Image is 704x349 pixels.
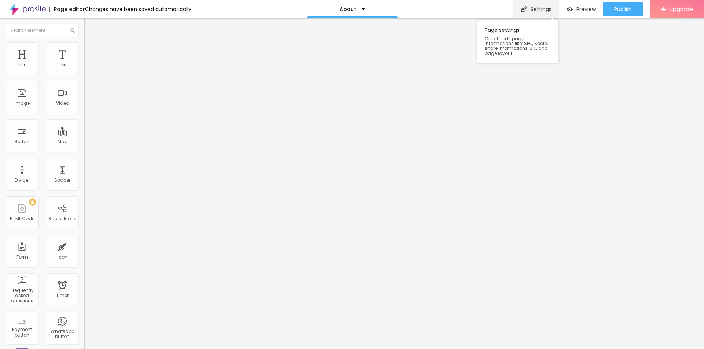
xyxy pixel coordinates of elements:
button: Preview [559,2,603,16]
div: Whatsapp button [48,329,77,339]
div: Spacer [54,178,70,183]
span: Click to edit page informations like: SEO, Social share informations, URL and page layout. [485,36,551,56]
div: Text [58,62,67,67]
img: view-1.svg [566,6,573,12]
span: Upgrade [669,6,693,12]
div: Frequently asked questions [7,288,36,304]
div: Timer [56,293,69,298]
div: Changes have been saved automatically [85,7,191,12]
iframe: Editor [84,18,704,349]
div: Button [15,139,29,144]
span: Publish [614,6,632,12]
button: Publish [603,2,643,16]
img: Icone [521,6,527,12]
div: Form [16,255,28,260]
div: Image [15,101,30,106]
p: About [340,7,356,12]
div: Page editor [49,7,85,12]
div: Title [18,62,26,67]
span: Preview [576,6,596,12]
div: Social Icons [48,216,76,221]
div: Video [56,101,69,106]
img: Icone [70,28,75,33]
div: Divider [15,178,30,183]
div: Map [58,139,67,144]
div: Payment button [7,327,36,338]
input: Search element [5,24,79,37]
div: Page settings [477,20,558,63]
div: HTML Code [10,216,34,221]
div: Icon [58,255,67,260]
